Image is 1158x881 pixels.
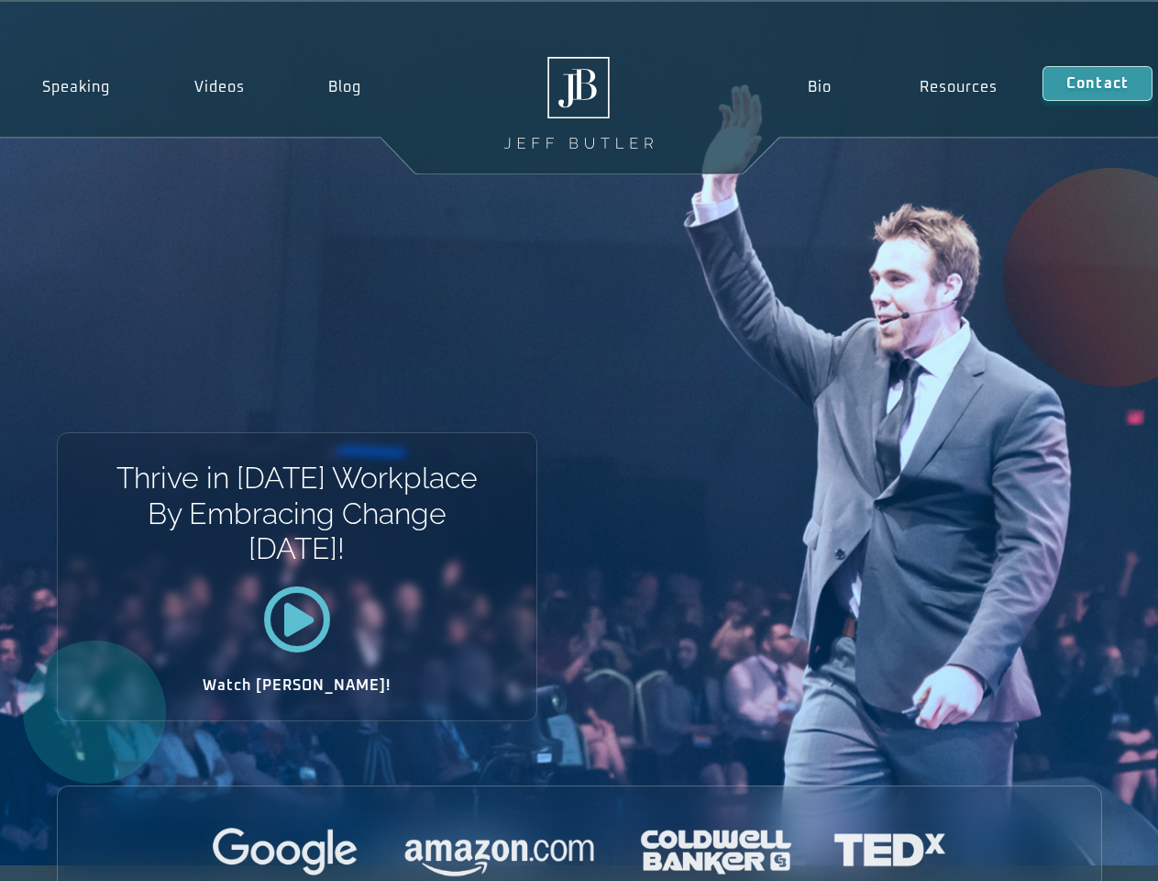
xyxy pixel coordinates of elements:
a: Bio [763,66,876,108]
h2: Watch [PERSON_NAME]! [122,678,472,693]
a: Videos [152,66,287,108]
span: Contact [1066,76,1129,91]
a: Blog [286,66,403,108]
a: Contact [1042,66,1152,101]
h1: Thrive in [DATE] Workplace By Embracing Change [DATE]! [115,461,479,566]
nav: Menu [763,66,1042,108]
a: Resources [876,66,1042,108]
